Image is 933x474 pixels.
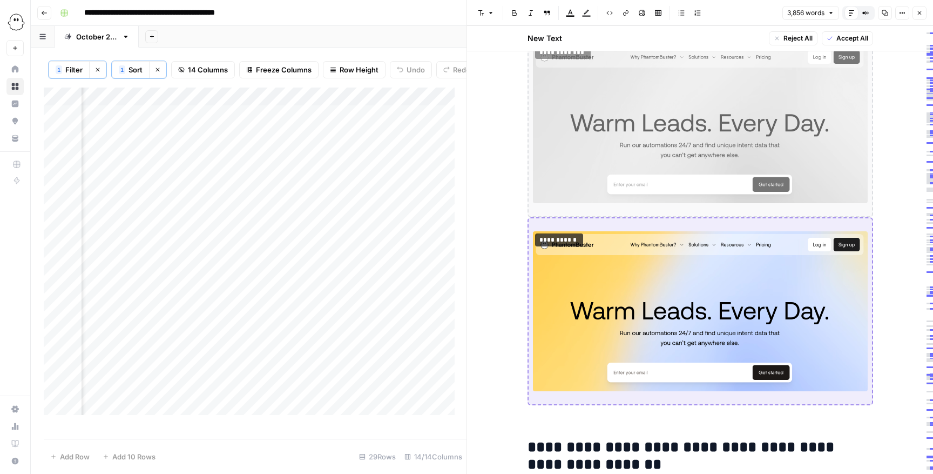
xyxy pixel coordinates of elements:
[188,64,228,75] span: 14 Columns
[6,418,24,435] a: Usage
[436,61,477,78] button: Redo
[782,6,839,20] button: 3,856 words
[44,448,96,465] button: Add Row
[822,31,873,45] button: Accept All
[783,34,813,43] span: Reject All
[57,65,60,74] span: 1
[407,64,425,75] span: Undo
[6,61,24,78] a: Home
[112,451,155,462] span: Add 10 Rows
[256,64,312,75] span: Freeze Columns
[171,61,235,78] button: 14 Columns
[340,64,378,75] span: Row Height
[453,64,470,75] span: Redo
[96,448,162,465] button: Add 10 Rows
[390,61,432,78] button: Undo
[56,65,62,74] div: 1
[112,61,149,78] button: 1Sort
[49,61,89,78] button: 1Filter
[6,130,24,147] a: Your Data
[355,448,400,465] div: 29 Rows
[6,9,24,36] button: Workspace: PhantomBuster
[323,61,386,78] button: Row Height
[769,31,817,45] button: Reject All
[6,452,24,470] button: Help + Support
[76,31,118,42] div: [DATE] edits
[528,33,562,44] h2: New Text
[6,400,24,418] a: Settings
[6,112,24,130] a: Opportunities
[6,78,24,95] a: Browse
[6,12,26,32] img: PhantomBuster Logo
[60,451,90,462] span: Add Row
[6,95,24,112] a: Insights
[65,64,83,75] span: Filter
[120,65,124,74] span: 1
[836,34,868,43] span: Accept All
[55,26,139,48] a: [DATE] edits
[787,8,824,18] span: 3,856 words
[400,448,466,465] div: 14/14 Columns
[239,61,319,78] button: Freeze Columns
[119,65,125,74] div: 1
[129,64,143,75] span: Sort
[6,435,24,452] a: Learning Hub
